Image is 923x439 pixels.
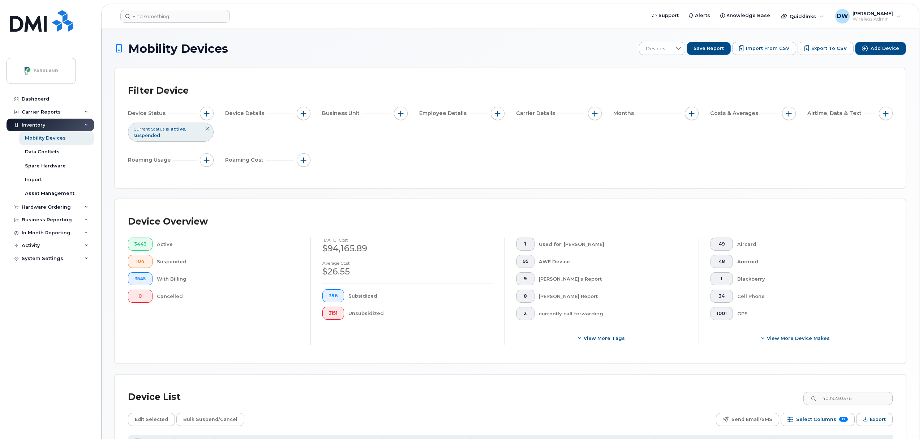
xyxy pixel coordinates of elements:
[516,332,687,345] button: View more tags
[128,110,168,117] span: Device Status
[856,413,893,426] button: Export
[781,413,855,426] button: Select Columns 19
[717,241,727,247] span: 49
[516,255,535,268] button: 95
[717,293,727,299] span: 34
[871,45,899,52] span: Add Device
[523,259,528,264] span: 95
[135,414,168,425] span: Edit Selected
[134,259,146,264] span: 104
[516,307,535,320] button: 2
[694,45,724,52] span: Save Report
[128,42,228,55] span: Mobility Devices
[516,272,535,285] button: 9
[717,259,727,264] span: 48
[737,255,881,268] div: Android
[539,255,687,268] div: AWE Device
[796,414,836,425] span: Select Columns
[737,272,881,285] div: Blackberry
[171,126,186,132] span: active
[870,414,886,425] span: Export
[176,413,244,426] button: Bulk Suspend/Cancel
[322,289,344,302] button: 396
[839,417,848,422] span: 19
[539,272,687,285] div: [PERSON_NAME]'s Report
[807,110,864,117] span: Airtime, Data & Text
[128,413,175,426] button: Edit Selected
[322,238,493,242] h4: [DATE] cost
[128,238,153,251] button: 3443
[711,290,733,303] button: 34
[134,276,146,282] span: 3545
[523,311,528,316] span: 2
[711,238,733,251] button: 49
[133,133,160,138] span: suspended
[166,126,169,132] span: is
[128,212,208,231] div: Device Overview
[737,307,881,320] div: GPS
[329,293,338,299] span: 396
[516,238,535,251] button: 1
[539,307,687,320] div: currently call forwarding
[133,126,164,132] span: Current Status
[731,414,772,425] span: Send Email/SMS
[711,307,733,320] button: 1001
[746,45,789,52] span: Import from CSV
[711,255,733,268] button: 48
[225,110,266,117] span: Device Details
[737,238,881,251] div: Aircard
[584,335,625,342] span: View more tags
[717,311,727,316] span: 1001
[687,42,731,55] button: Save Report
[716,413,779,426] button: Send Email/SMS
[183,414,237,425] span: Bulk Suspend/Cancel
[128,272,153,285] button: 3545
[157,290,299,303] div: Cancelled
[322,265,493,278] div: $26.55
[128,255,153,268] button: 104
[516,290,535,303] button: 8
[329,310,338,316] span: 3151
[128,156,173,164] span: Roaming Usage
[157,272,299,285] div: With Billing
[855,42,906,55] button: Add Device
[128,388,181,406] div: Device List
[322,242,493,255] div: $94,165.89
[322,110,362,117] span: Business Unit
[128,81,189,100] div: Filter Device
[157,255,299,268] div: Suspended
[322,307,344,320] button: 3151
[767,335,830,342] span: View More Device Makes
[348,289,493,302] div: Subsidized
[419,110,469,117] span: Employee Details
[539,290,687,303] div: [PERSON_NAME] Report
[803,392,893,405] input: Search Device List ...
[798,42,854,55] button: Export to CSV
[516,110,557,117] span: Carrier Details
[711,272,733,285] button: 1
[539,238,687,251] div: Used for: [PERSON_NAME]
[737,290,881,303] div: Cell Phone
[710,110,760,117] span: Costs & Averages
[523,276,528,282] span: 9
[134,241,146,247] span: 3443
[523,241,528,247] span: 1
[711,332,881,345] button: View More Device Makes
[157,238,299,251] div: Active
[134,293,146,299] span: 0
[639,42,671,55] span: Devices
[811,45,847,52] span: Export to CSV
[613,110,636,117] span: Months
[348,307,493,320] div: Unsubsidized
[322,261,493,265] h4: Average cost
[717,276,727,282] span: 1
[523,293,528,299] span: 8
[225,156,266,164] span: Roaming Cost
[128,290,153,303] button: 0
[732,42,796,55] button: Import from CSV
